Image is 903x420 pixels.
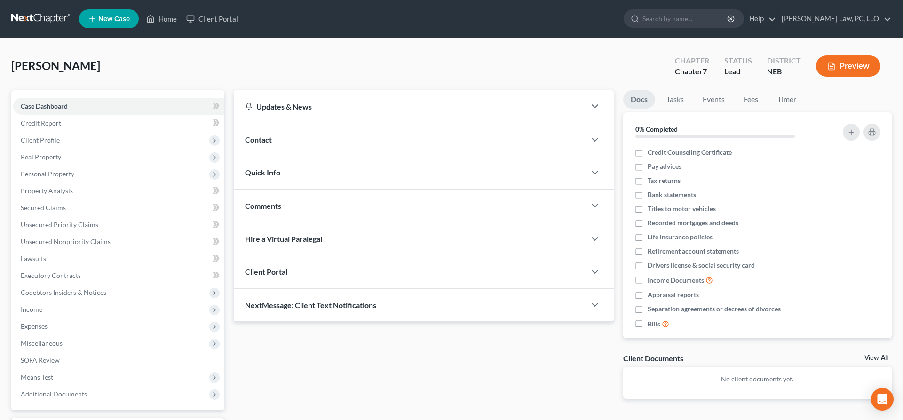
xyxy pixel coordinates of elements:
span: Quick Info [245,168,280,177]
a: SOFA Review [13,352,224,369]
span: Income Documents [648,276,704,285]
span: Case Dashboard [21,102,68,110]
span: Drivers license & social security card [648,261,755,270]
input: Search by name... [642,10,729,27]
span: Miscellaneous [21,339,63,347]
span: Property Analysis [21,187,73,195]
div: Lead [724,66,752,77]
span: Credit Counseling Certificate [648,148,732,157]
a: Home [142,10,182,27]
span: Life insurance policies [648,232,713,242]
span: NextMessage: Client Text Notifications [245,301,376,309]
span: Client Profile [21,136,60,144]
span: Lawsuits [21,254,46,262]
span: Appraisal reports [648,290,699,300]
p: No client documents yet. [631,374,884,384]
span: Real Property [21,153,61,161]
span: Executory Contracts [21,271,81,279]
a: Help [745,10,776,27]
span: Expenses [21,322,48,330]
span: Secured Claims [21,204,66,212]
span: Titles to motor vehicles [648,204,716,214]
a: Docs [623,90,655,109]
strong: 0% Completed [635,125,678,133]
a: Timer [770,90,804,109]
a: [PERSON_NAME] Law, PC, LLO [777,10,891,27]
a: Events [695,90,732,109]
span: Separation agreements or decrees of divorces [648,304,781,314]
div: Chapter [675,55,709,66]
span: [PERSON_NAME] [11,59,100,72]
span: Pay advices [648,162,681,171]
button: Preview [816,55,880,77]
a: View All [864,355,888,361]
a: Unsecured Priority Claims [13,216,224,233]
span: SOFA Review [21,356,60,364]
span: Unsecured Priority Claims [21,221,98,229]
div: Chapter [675,66,709,77]
span: Contact [245,135,272,144]
div: Open Intercom Messenger [871,388,894,411]
span: Means Test [21,373,53,381]
a: Secured Claims [13,199,224,216]
div: District [767,55,801,66]
a: Credit Report [13,115,224,132]
span: Income [21,305,42,313]
a: Executory Contracts [13,267,224,284]
span: Codebtors Insiders & Notices [21,288,106,296]
a: Case Dashboard [13,98,224,115]
span: Credit Report [21,119,61,127]
a: Lawsuits [13,250,224,267]
span: Personal Property [21,170,74,178]
span: Retirement account statements [648,246,739,256]
span: Additional Documents [21,390,87,398]
a: Property Analysis [13,182,224,199]
div: Updates & News [245,102,574,111]
span: Bank statements [648,190,696,199]
div: Status [724,55,752,66]
span: 7 [703,67,707,76]
span: Recorded mortgages and deeds [648,218,738,228]
span: Client Portal [245,267,287,276]
span: Tax returns [648,176,681,185]
span: New Case [98,16,130,23]
span: Bills [648,319,660,329]
a: Unsecured Nonpriority Claims [13,233,224,250]
a: Tasks [659,90,691,109]
a: Fees [736,90,766,109]
span: Hire a Virtual Paralegal [245,234,322,243]
span: Comments [245,201,281,210]
span: Unsecured Nonpriority Claims [21,238,111,246]
a: Client Portal [182,10,243,27]
div: Client Documents [623,353,683,363]
div: NEB [767,66,801,77]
